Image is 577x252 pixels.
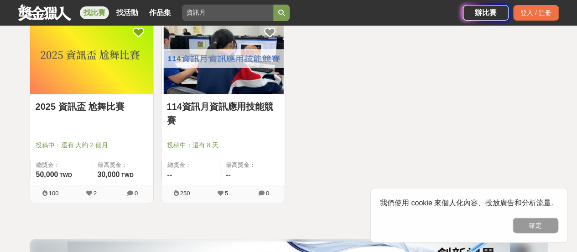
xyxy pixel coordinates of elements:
[226,161,279,170] span: 最高獎金：
[167,161,215,170] span: 總獎金：
[49,190,59,197] span: 100
[94,190,97,197] span: 2
[463,5,509,21] a: 辦比賽
[266,190,269,197] span: 0
[167,140,279,150] span: 投稿中：還有 8 天
[121,172,133,178] span: TWD
[36,161,86,170] span: 總獎金：
[135,190,138,197] span: 0
[146,6,175,19] a: 作品集
[98,171,120,178] span: 30,000
[113,6,142,19] a: 找活動
[180,190,190,197] span: 250
[513,218,558,233] button: 確定
[80,6,109,19] a: 找比賽
[226,171,231,178] span: --
[36,100,148,113] a: 2025 資訊盃 尬舞比賽
[167,171,172,178] span: --
[161,17,285,94] img: Cover Image
[380,199,558,207] span: 我們使用 cookie 來個人化內容、投放廣告和分析流量。
[98,161,148,170] span: 最高獎金：
[59,172,72,178] span: TWD
[225,190,228,197] span: 5
[36,171,58,178] span: 50,000
[167,100,279,127] a: 114資訊月資訊應用技能競賽
[30,17,153,94] img: Cover Image
[36,140,148,150] span: 投稿中：還有 大約 2 個月
[513,5,559,21] div: 登入 / 註冊
[182,5,273,21] input: 2025「洗手新日常：全民 ALL IN」洗手歌全台徵選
